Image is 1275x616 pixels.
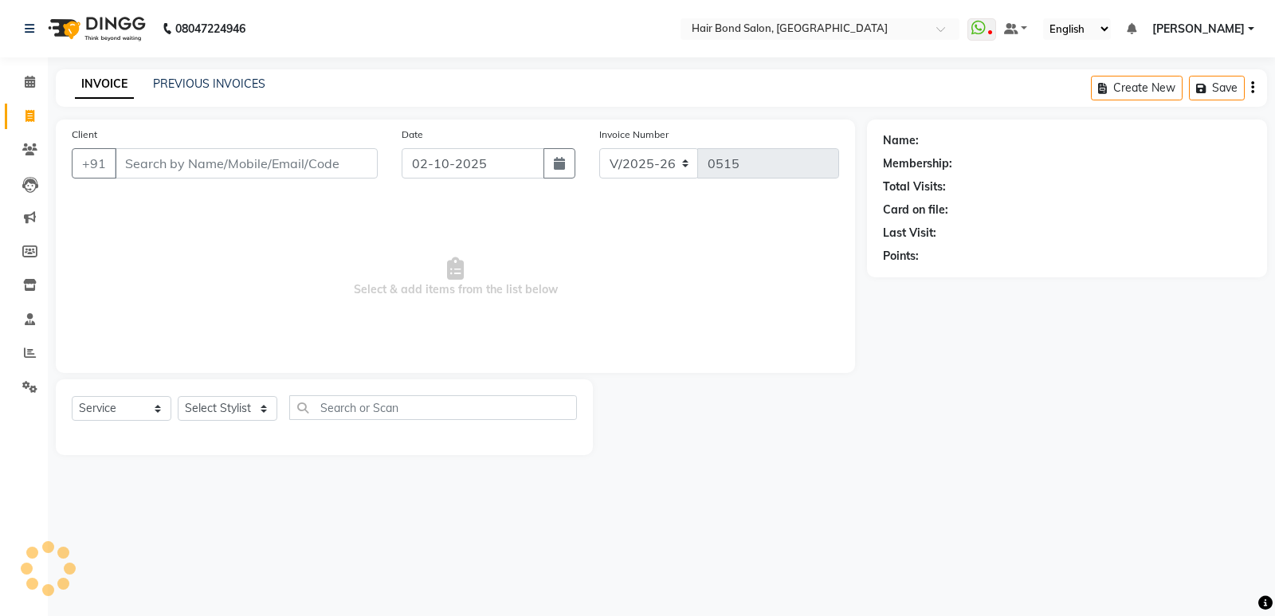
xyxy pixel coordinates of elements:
label: Invoice Number [599,128,669,142]
button: +91 [72,148,116,179]
span: [PERSON_NAME] [1152,21,1245,37]
div: Membership: [883,155,952,172]
input: Search by Name/Mobile/Email/Code [115,148,378,179]
label: Date [402,128,423,142]
button: Save [1189,76,1245,100]
a: INVOICE [75,70,134,99]
div: Points: [883,248,919,265]
span: Select & add items from the list below [72,198,839,357]
div: Name: [883,132,919,149]
div: Last Visit: [883,225,936,241]
div: Total Visits: [883,179,946,195]
b: 08047224946 [175,6,245,51]
a: PREVIOUS INVOICES [153,77,265,91]
img: logo [41,6,150,51]
label: Client [72,128,97,142]
div: Card on file: [883,202,948,218]
button: Create New [1091,76,1183,100]
input: Search or Scan [289,395,577,420]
